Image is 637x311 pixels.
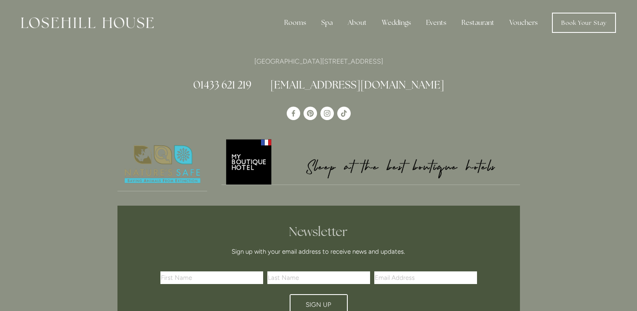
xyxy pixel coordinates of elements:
[337,107,351,120] a: TikTok
[160,271,263,284] input: First Name
[163,247,474,257] p: Sign up with your email address to receive news and updates.
[455,14,501,31] div: Restaurant
[163,224,474,239] h2: Newsletter
[270,78,444,91] a: [EMAIL_ADDRESS][DOMAIN_NAME]
[419,14,453,31] div: Events
[267,271,370,284] input: Last Name
[21,17,154,28] img: Losehill House
[306,301,331,308] span: Sign Up
[193,78,251,91] a: 01433 621 219
[277,14,313,31] div: Rooms
[221,138,520,185] a: My Boutique Hotel - Logo
[221,138,520,185] img: My Boutique Hotel - Logo
[117,138,208,191] img: Nature's Safe - Logo
[304,107,317,120] a: Pinterest
[374,271,477,284] input: Email Address
[287,107,300,120] a: Losehill House Hotel & Spa
[315,14,339,31] div: Spa
[503,14,544,31] a: Vouchers
[552,13,616,33] a: Book Your Stay
[375,14,418,31] div: Weddings
[117,56,520,67] p: [GEOGRAPHIC_DATA][STREET_ADDRESS]
[320,107,334,120] a: Instagram
[341,14,373,31] div: About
